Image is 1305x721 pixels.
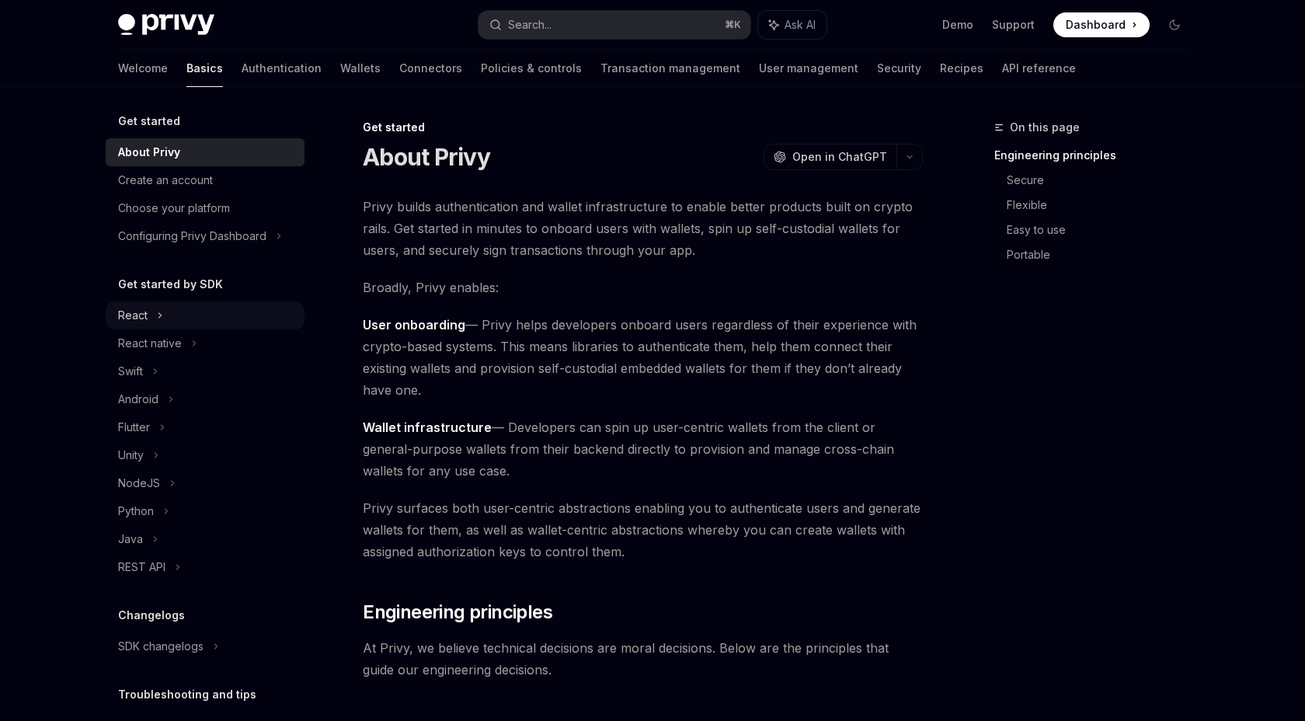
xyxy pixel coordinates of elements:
div: React [118,306,148,325]
a: Portable [1007,242,1199,267]
a: Basics [186,50,223,87]
div: Configuring Privy Dashboard [118,227,266,246]
div: Search... [508,16,552,34]
a: Connectors [399,50,462,87]
span: Dashboard [1066,17,1126,33]
div: NodeJS [118,474,160,493]
div: Unity [118,446,144,465]
strong: User onboarding [363,317,465,333]
a: Secure [1007,168,1199,193]
h1: About Privy [363,143,490,171]
strong: Wallet infrastructure [363,420,492,435]
div: Swift [118,362,143,381]
a: Security [877,50,921,87]
span: — Privy helps developers onboard users regardless of their experience with crypto-based systems. ... [363,314,923,401]
div: About Privy [118,143,180,162]
div: SDK changelogs [118,637,204,656]
a: Dashboard [1053,12,1150,37]
button: Ask AI [758,11,826,39]
span: Ask AI [785,17,816,33]
a: Authentication [242,50,322,87]
div: Get started [363,120,923,135]
h5: Troubleshooting and tips [118,685,256,704]
a: Policies & controls [481,50,582,87]
button: Open in ChatGPT [764,144,896,170]
img: dark logo [118,14,214,36]
div: Python [118,502,154,521]
a: About Privy [106,138,304,166]
button: Toggle dark mode [1162,12,1187,37]
a: Choose your platform [106,194,304,222]
h5: Changelogs [118,606,185,625]
h5: Get started [118,112,180,131]
a: User management [759,50,858,87]
a: Wallets [340,50,381,87]
div: Flutter [118,418,150,437]
div: React native [118,334,182,353]
span: Privy surfaces both user-centric abstractions enabling you to authenticate users and generate wal... [363,497,923,563]
div: Create an account [118,171,213,190]
span: Open in ChatGPT [792,149,887,165]
div: Choose your platform [118,199,230,218]
a: Support [992,17,1035,33]
button: Search...⌘K [478,11,750,39]
h5: Get started by SDK [118,275,223,294]
span: On this page [1010,118,1080,137]
div: Java [118,530,143,549]
a: API reference [1002,50,1076,87]
span: At Privy, we believe technical decisions are moral decisions. Below are the principles that guide... [363,637,923,681]
a: Demo [942,17,973,33]
a: Engineering principles [994,143,1199,168]
a: Welcome [118,50,168,87]
a: Transaction management [600,50,740,87]
span: Engineering principles [363,600,552,625]
span: ⌘ K [725,19,741,31]
div: REST API [118,558,165,576]
div: Android [118,390,158,409]
span: Broadly, Privy enables: [363,277,923,298]
span: — Developers can spin up user-centric wallets from the client or general-purpose wallets from the... [363,416,923,482]
a: Create an account [106,166,304,194]
a: Recipes [940,50,983,87]
a: Flexible [1007,193,1199,218]
a: Easy to use [1007,218,1199,242]
span: Privy builds authentication and wallet infrastructure to enable better products built on crypto r... [363,196,923,261]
